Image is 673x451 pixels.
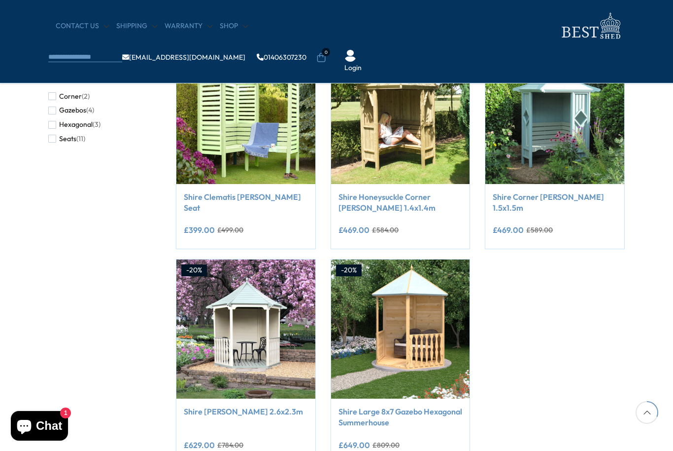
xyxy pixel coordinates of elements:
div: -20% [336,264,362,276]
button: Seats [48,132,85,146]
span: Hexagonal [59,120,93,129]
span: (2) [82,92,90,101]
ins: £469.00 [338,226,370,234]
ins: £649.00 [338,441,370,449]
span: Corner [59,92,82,101]
button: Gazebos [48,103,94,117]
span: (3) [93,120,101,129]
span: Seats [59,135,76,143]
span: (4) [86,106,94,114]
del: £499.00 [217,226,243,233]
button: Hexagonal [48,117,101,132]
a: 01406307230 [257,54,306,61]
del: £589.00 [526,226,553,233]
a: [EMAIL_ADDRESS][DOMAIN_NAME] [122,54,245,61]
span: (11) [76,135,85,143]
a: Shop [220,21,248,31]
a: Shire Clematis [PERSON_NAME] Seat [184,191,308,214]
img: Shire Honeysuckle Corner Arbour 1.4x1.4m - Best Shed [331,45,470,184]
button: Corner [48,89,90,104]
inbox-online-store-chat: Shopify online store chat [8,411,71,443]
img: logo [556,10,625,42]
a: Shire Corner [PERSON_NAME] 1.5x1.5m [493,191,617,214]
img: Shire Corner Arbour 1.5x1.5m - Best Shed [485,45,624,184]
span: 0 [322,48,330,56]
del: £784.00 [217,442,243,449]
ins: £399.00 [184,226,215,234]
ins: £629.00 [184,441,215,449]
del: £584.00 [372,226,399,233]
del: £809.00 [372,442,400,449]
ins: £469.00 [493,226,524,234]
a: 0 [316,53,326,63]
a: Shire Honeysuckle Corner [PERSON_NAME] 1.4x1.4m [338,191,463,214]
a: Login [344,63,362,73]
a: CONTACT US [56,21,109,31]
a: Shire [PERSON_NAME] 2.6x2.3m [184,406,308,417]
img: User Icon [344,50,356,62]
a: Shipping [116,21,157,31]
img: Shire Arbour 2.6x2.3m - Best Shed [176,260,315,399]
a: Shire Large 8x7 Gazebo Hexagonal Summerhouse [338,406,463,428]
img: Shire Clematis Arbour Seat - Best Shed [176,45,315,184]
span: Gazebos [59,106,86,114]
a: Warranty [165,21,212,31]
div: -20% [181,264,207,276]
